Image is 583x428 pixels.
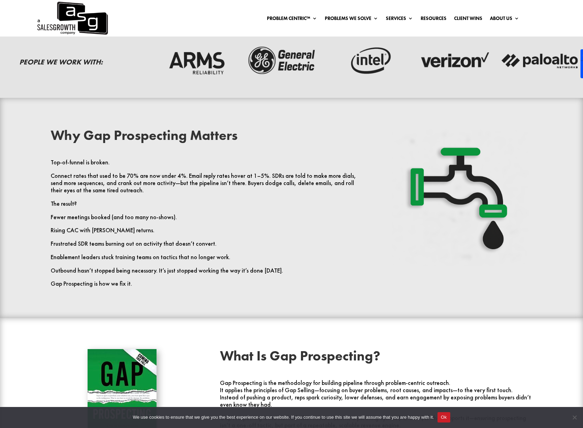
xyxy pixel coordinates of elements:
p: Enablement leaders stuck training teams on tactics that no longer work. [51,254,363,267]
span: No [571,414,578,421]
p: Frustrated SDR teams burning out on activity that doesn’t convert. [51,240,363,254]
p: Fewer meetings booked (and too many no-shows). [51,214,363,227]
p: Rising CAC with [PERSON_NAME] returns. [51,227,363,240]
a: Resources [421,16,446,23]
p: Outbound hasn’t stopped being necessary. It’s just stopped working the way it’s done [DATE]. [51,267,363,281]
a: Services [386,16,413,23]
a: Problem Centric™ [267,16,317,23]
p: Connect rates that used to be 70% are now under 4%. Email reply rates hover at 1–5%. SDRs are tol... [51,172,363,200]
p: Top-of-funnel is broken. [51,159,363,172]
button: Ok [438,412,450,422]
img: verizon-logo-dark [415,45,494,77]
a: Client Wins [454,16,482,23]
img: ge-logo-dark [243,45,322,77]
img: intel-logo-dark [329,45,408,77]
a: Problems We Solve [325,16,378,23]
p: It applies the principles of Gap Selling—focusing on buyer problems, root causes, and impacts—to ... [220,387,532,415]
img: arms-reliability-logo-dark [157,45,236,77]
img: Faucet Shadow [392,129,530,266]
a: About Us [490,16,519,23]
h2: What Is Gap Prospecting? [220,349,532,366]
p: The result? [51,200,363,214]
h2: Why Gap Prospecting Matters [51,129,363,146]
p: Gap Prospecting is how we fix it. [51,280,363,287]
img: palato-networks-logo-dark [501,45,580,77]
span: We use cookies to ensure that we give you the best experience on our website. If you continue to ... [133,414,434,421]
